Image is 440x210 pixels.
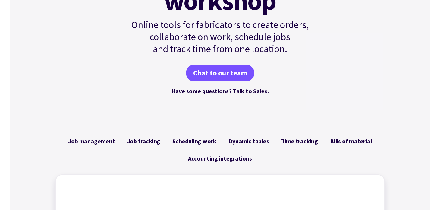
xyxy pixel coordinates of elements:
[188,155,252,162] span: Accounting integrations
[68,138,115,145] span: Job management
[172,138,216,145] span: Scheduling work
[330,138,372,145] span: Bills of material
[186,65,254,81] a: Chat to our team
[340,145,440,210] iframe: Chat Widget
[118,19,322,55] p: Online tools for fabricators to create orders, collaborate on work, schedule jobs and track time ...
[127,138,161,145] span: Job tracking
[228,138,269,145] span: Dynamic tables
[171,87,269,95] a: Have some questions? Talk to Sales.
[281,138,318,145] span: Time tracking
